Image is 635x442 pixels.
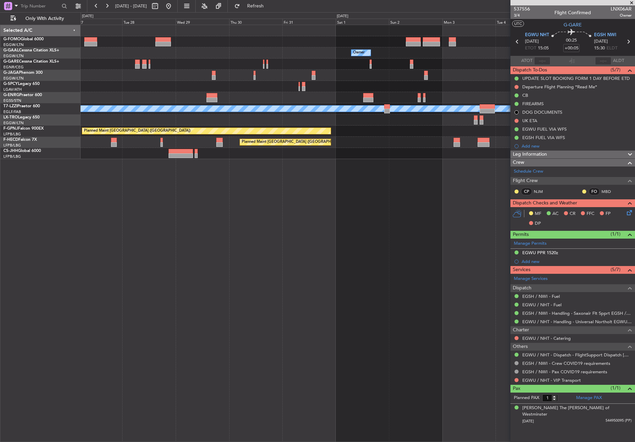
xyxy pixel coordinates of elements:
div: UK ETA [522,118,537,124]
div: Owner [353,48,365,58]
div: [DATE] [337,14,348,19]
span: ELDT [607,45,617,52]
div: Planned Maint [GEOGRAPHIC_DATA] ([GEOGRAPHIC_DATA]) [84,126,191,136]
span: Only With Activity [18,16,71,21]
a: EGGW/LTN [3,42,24,47]
div: Mon 27 [69,19,123,25]
div: Wed 29 [176,19,229,25]
div: Tue 4 [496,19,549,25]
span: G-ENRG [3,93,19,97]
a: EGWU / NHT - Catering [522,335,571,341]
button: Only With Activity [7,13,73,24]
a: G-GARECessna Citation XLS+ [3,60,59,64]
span: Permits [513,231,529,239]
a: Manage Permits [514,240,547,247]
span: Dispatch To-Dos [513,66,547,74]
span: 00:25 [566,37,577,44]
a: EGSS/STN [3,98,21,103]
a: G-SPCYLegacy 650 [3,82,40,86]
span: CS-JHH [3,149,18,153]
span: G-GAAL [3,48,19,52]
a: CS-JHHGlobal 6000 [3,149,41,153]
span: MF [535,211,541,217]
div: Sat 1 [336,19,389,25]
span: Dispatch [513,284,531,292]
span: LNX06AR [611,5,632,13]
a: NJM [534,189,549,195]
span: Owner [611,13,632,18]
div: FO [589,188,600,195]
input: --:-- [534,57,550,65]
div: CB [522,92,528,98]
a: LFPB/LBG [3,154,21,159]
div: Planned Maint [GEOGRAPHIC_DATA] ([GEOGRAPHIC_DATA]) [242,137,348,147]
span: Flight Crew [513,177,538,185]
span: Leg Information [513,151,547,158]
a: LGAV/ATH [3,87,22,92]
div: Add new [522,259,632,264]
span: EGWU NHT [525,32,549,39]
span: EGSH NWI [594,32,616,39]
div: CP [521,188,532,195]
span: FP [606,211,611,217]
a: EGGW/LTN [3,120,24,126]
a: T7-LZZIPraetor 600 [3,104,40,108]
div: DOG DOCUMENTS [522,109,562,115]
span: Pax [513,385,520,393]
div: Sun 2 [389,19,442,25]
span: [DATE] [522,419,534,424]
a: F-HECDFalcon 7X [3,138,37,142]
span: G-GARE [564,21,582,28]
div: Tue 28 [122,19,176,25]
span: 15:05 [538,45,549,52]
div: EGWU PPR 1520z [522,250,558,256]
a: EGWU / NHT - Fuel [522,302,562,308]
span: [DATE] - [DATE] [115,3,147,9]
div: UPDATE SLOT BOOKING FORM 1 DAY BEFORE ETD [522,75,630,81]
a: EGWU / NHT - Handling - Universal Northolt EGWU / NHT [522,319,632,325]
span: 537556 [514,5,530,13]
a: EGLF/FAB [3,109,21,114]
div: [PERSON_NAME] The [PERSON_NAME] of Westminster [522,405,632,418]
a: EGSH / NWI - Fuel [522,293,560,299]
div: [DATE] [82,14,93,19]
span: (1/1) [611,230,620,238]
span: [DATE] [594,38,608,45]
a: G-FOMOGlobal 6000 [3,37,44,41]
span: Crew [513,159,524,167]
a: Manage Services [514,275,548,282]
span: DP [535,220,541,227]
a: EGGW/LTN [3,53,24,59]
a: LX-TROLegacy 650 [3,115,40,119]
div: FIREARMS [522,101,544,107]
button: UTC [512,21,524,27]
div: Add new [522,143,632,149]
span: 15:30 [594,45,605,52]
a: EGWU / NHT - VIP Transport [522,377,581,383]
span: Dispatch Checks and Weather [513,199,577,207]
a: EGNR/CEG [3,65,24,70]
span: ALDT [613,58,624,64]
span: 544950095 (PP) [606,418,632,424]
a: Manage PAX [576,395,602,401]
div: Thu 30 [229,19,283,25]
a: EGSH / NWI - Crew COVID19 requirements [522,360,610,366]
div: Fri 31 [282,19,336,25]
span: ATOT [521,58,532,64]
span: F-GPNJ [3,127,18,131]
span: ETOT [525,45,536,52]
a: LFPB/LBG [3,132,21,137]
a: Schedule Crew [514,168,543,175]
div: EGSH FUEL VIA WFS [522,135,565,140]
span: [DATE] [525,38,539,45]
div: Departure Flight Planning *Read Me* [522,84,597,90]
span: (5/7) [611,266,620,273]
span: F-HECD [3,138,18,142]
input: Trip Number [21,1,60,11]
a: LFPB/LBG [3,143,21,148]
span: (1/1) [611,384,620,392]
a: F-GPNJFalcon 900EX [3,127,44,131]
span: G-FOMO [3,37,21,41]
span: 3/4 [514,13,530,18]
button: Refresh [231,1,272,12]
